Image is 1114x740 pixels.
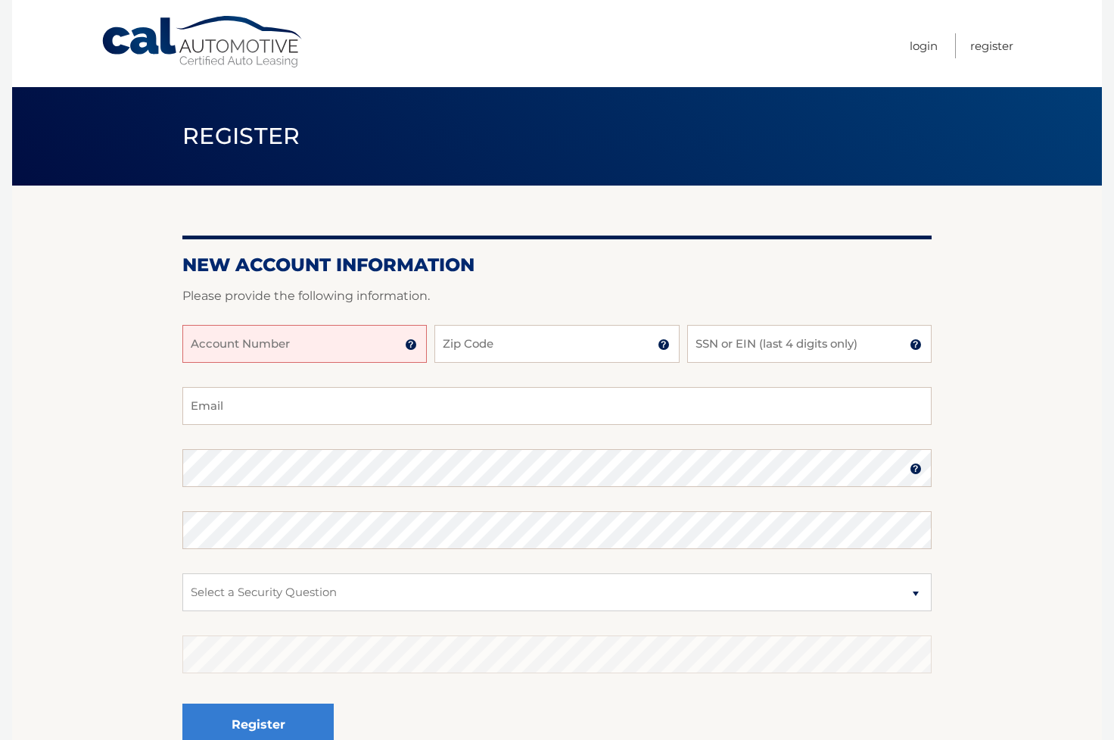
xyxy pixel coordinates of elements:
[910,339,922,351] img: tooltip.svg
[687,325,932,363] input: SSN or EIN (last 4 digits only)
[182,325,427,363] input: Account Number
[182,387,932,425] input: Email
[658,339,670,351] img: tooltip.svg
[405,339,417,351] img: tooltip.svg
[182,286,932,307] p: Please provide the following information.
[910,463,922,475] img: tooltip.svg
[434,325,679,363] input: Zip Code
[182,122,300,150] span: Register
[182,254,932,276] h2: New Account Information
[970,33,1013,58] a: Register
[910,33,938,58] a: Login
[101,15,305,69] a: Cal Automotive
